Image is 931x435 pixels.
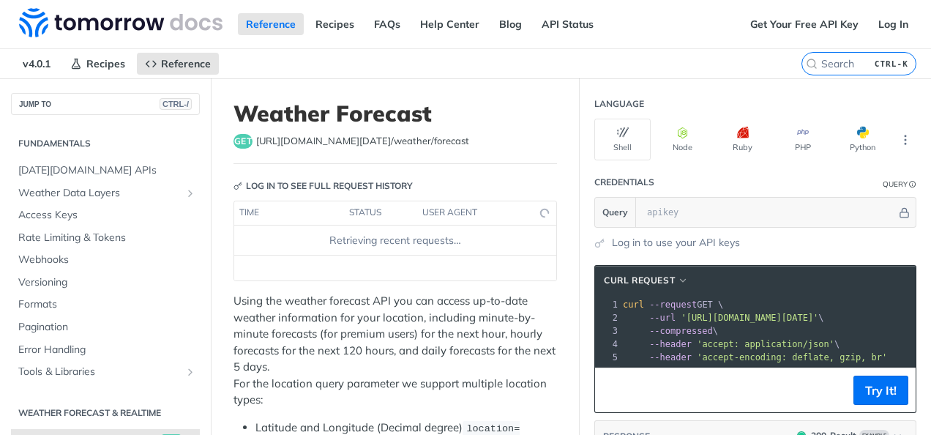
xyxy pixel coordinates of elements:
[18,365,181,379] span: Tools & Libraries
[11,204,200,226] a: Access Keys
[491,13,530,35] a: Blog
[714,119,771,160] button: Ruby
[11,316,200,338] a: Pagination
[654,119,711,160] button: Node
[894,129,916,151] button: More Languages
[412,13,487,35] a: Help Center
[612,235,740,250] a: Log in to use your API keys
[18,320,196,335] span: Pagination
[595,198,636,227] button: Query
[649,352,692,362] span: --header
[534,13,602,35] a: API Status
[640,198,897,227] input: apikey
[806,58,818,70] svg: Search
[18,297,196,312] span: Formats
[11,227,200,249] a: Rate Limiting & Tokens
[594,176,654,189] div: Credentials
[18,275,196,290] span: Versioning
[417,201,527,225] th: user agent
[834,119,891,160] button: Python
[594,97,644,111] div: Language
[602,379,623,401] button: Copy to clipboard
[599,273,694,288] button: cURL Request
[681,313,818,323] span: '[URL][DOMAIN_NAME][DATE]'
[86,57,125,70] span: Recipes
[344,201,417,225] th: status
[18,231,196,245] span: Rate Limiting & Tokens
[19,8,223,37] img: Tomorrow.io Weather API Docs
[233,179,413,193] div: Log in to see full request history
[161,57,211,70] span: Reference
[11,182,200,204] a: Weather Data LayersShow subpages for Weather Data Layers
[11,249,200,271] a: Webhooks
[853,376,908,405] button: Try It!
[623,339,840,349] span: \
[184,366,196,378] button: Show subpages for Tools & Libraries
[595,351,620,364] div: 5
[233,182,242,190] svg: Key
[595,298,620,311] div: 1
[871,56,912,71] kbd: CTRL-K
[623,313,824,323] span: \
[233,293,557,409] p: Using the weather forecast API you can access up-to-date weather information for your location, i...
[649,313,676,323] span: --url
[595,311,620,324] div: 2
[233,134,253,149] span: get
[11,137,200,150] h2: Fundamentals
[240,233,550,248] div: Retrieving recent requests…
[697,352,887,362] span: 'accept-encoding: deflate, gzip, br'
[233,100,557,127] h1: Weather Forecast
[595,338,620,351] div: 4
[11,339,200,361] a: Error Handling
[897,205,912,220] button: Hide
[62,53,133,75] a: Recipes
[602,206,628,219] span: Query
[238,13,304,35] a: Reference
[742,13,867,35] a: Get Your Free API Key
[594,119,651,160] button: Shell
[184,187,196,199] button: Show subpages for Weather Data Layers
[18,163,196,178] span: [DATE][DOMAIN_NAME] APIs
[697,339,834,349] span: 'accept: application/json'
[137,53,219,75] a: Reference
[623,300,644,310] span: curl
[18,208,196,223] span: Access Keys
[774,119,831,160] button: PHP
[604,274,675,287] span: cURL Request
[899,133,912,146] svg: More ellipsis
[623,300,723,310] span: GET \
[649,300,697,310] span: --request
[883,179,916,190] div: QueryInformation
[11,361,200,383] a: Tools & LibrariesShow subpages for Tools & Libraries
[11,93,200,115] button: JUMP TOCTRL-/
[18,186,181,201] span: Weather Data Layers
[160,98,192,110] span: CTRL-/
[256,134,469,149] span: https://api.tomorrow.io/v4/weather/forecast
[595,324,620,338] div: 3
[307,13,362,35] a: Recipes
[649,339,692,349] span: --header
[11,406,200,420] h2: Weather Forecast & realtime
[15,53,59,75] span: v4.0.1
[649,326,713,336] span: --compressed
[234,201,344,225] th: time
[623,326,718,336] span: \
[11,160,200,182] a: [DATE][DOMAIN_NAME] APIs
[18,253,196,267] span: Webhooks
[11,272,200,294] a: Versioning
[909,181,916,188] i: Information
[18,343,196,357] span: Error Handling
[366,13,408,35] a: FAQs
[11,294,200,316] a: Formats
[870,13,916,35] a: Log In
[883,179,908,190] div: Query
